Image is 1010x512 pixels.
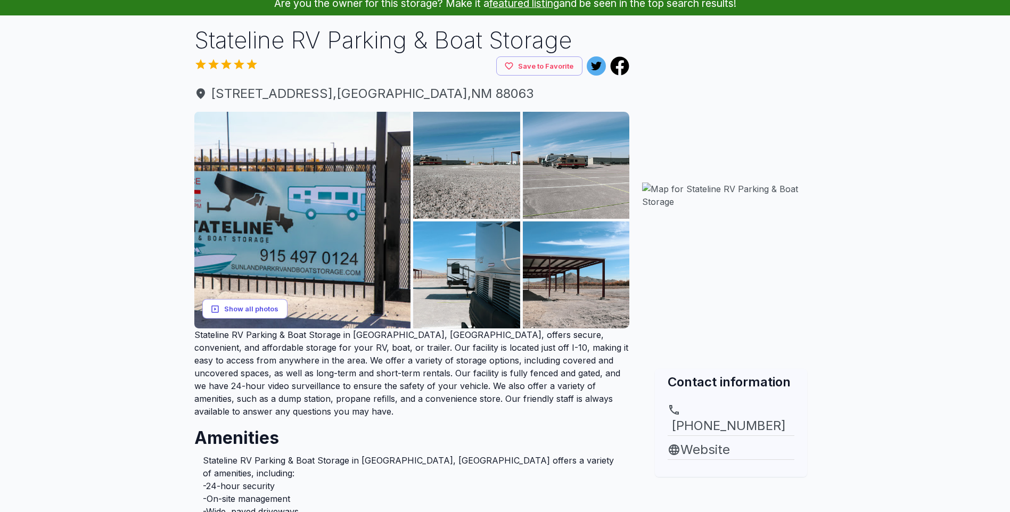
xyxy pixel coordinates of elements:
[194,84,630,103] span: [STREET_ADDRESS] , [GEOGRAPHIC_DATA] , NM 88063
[194,84,630,103] a: [STREET_ADDRESS],[GEOGRAPHIC_DATA],NM 88063
[668,403,794,435] a: [PHONE_NUMBER]
[203,480,621,492] li: -24-hour security
[194,328,630,418] p: Stateline RV Parking & Boat Storage in [GEOGRAPHIC_DATA], [GEOGRAPHIC_DATA], offers secure, conve...
[668,440,794,459] a: Website
[194,418,630,450] h2: Amenities
[194,112,411,328] img: AJQcZqJRWZy6im58raYkpTeepCwnx736MYnaT586fJyjIC0Qz8ma23XPoZvOqgQdmMcU37vJl8Sic_8ytLZhKfoKn9BJZNBhf...
[203,492,621,505] li: -On-site management
[413,112,520,219] img: AJQcZqKWa8rOCmDerqYk9KwqbVZdKLJfjI45rRxgSsK8j1pb9JE3EqzlY4caSpWKfhpKESg4zv8smGqf-gR005Dqk9O0KV3s1...
[496,56,582,76] button: Save to Favorite
[203,454,621,480] li: Stateline RV Parking & Boat Storage in [GEOGRAPHIC_DATA], [GEOGRAPHIC_DATA] offers a variety of a...
[194,24,630,56] h1: Stateline RV Parking & Boat Storage
[668,373,794,391] h2: Contact information
[642,24,820,157] iframe: Advertisement
[202,299,288,319] button: Show all photos
[413,221,520,328] img: AJQcZqIspL4WjFzyPaMk4cUslK1rh1qeUMAmyRYH9FW8wn3_EgLNM6HgxHASNz-gCodmkPuFQByOpWS0lsAmkJzbuIY21f-QD...
[642,183,820,360] img: Map for Stateline RV Parking & Boat Storage
[523,112,630,219] img: AJQcZqLnefn4Gz-MZx_usDyKKGB_J-8gVEWQ08Ix_J6Qi2zAWgwVQ6Mp_nRA36uKNc0lt7YT4EP_b4PcNSxATplzavPOcR-YL...
[523,221,630,328] img: AJQcZqIWq3h8fZR6l5WW84SkDDsYSJL87B4q7IhfEmTchdTtRmi5YreZPNGhct4UoB7MuheMfYfRSgfVLoxJcZbnnzvdbIUTF...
